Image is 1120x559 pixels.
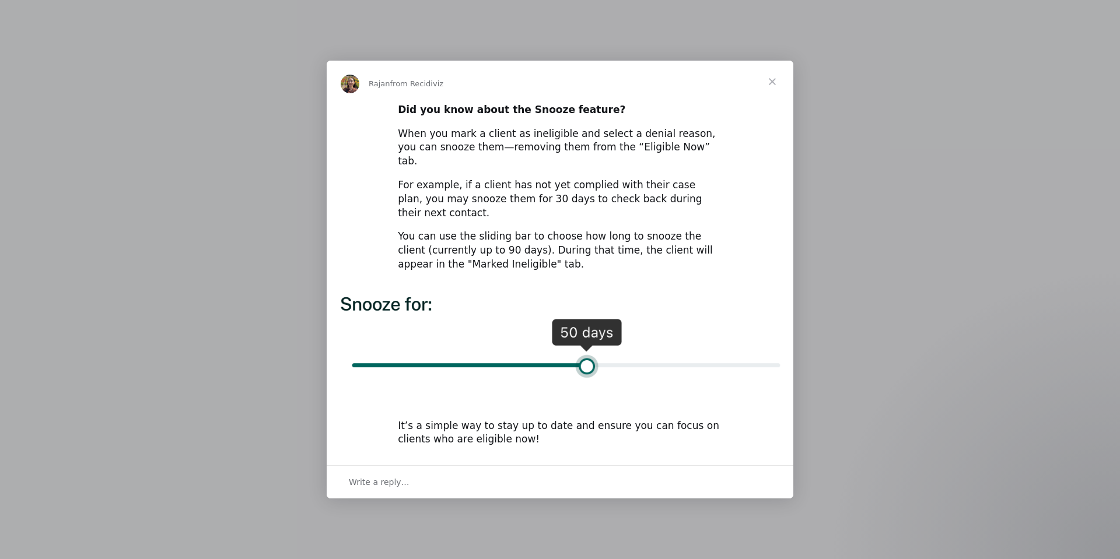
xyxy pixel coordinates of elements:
span: Write a reply… [349,474,409,490]
div: When you mark a client as ineligible and select a denial reason, you can snooze them—removing the... [398,127,722,168]
span: Close [751,61,793,103]
div: You can use the sliding bar to choose how long to snooze the client (currently up to 90 days). Du... [398,230,722,271]
div: For example, if a client has not yet complied with their case plan, you may snooze them for 30 da... [398,178,722,220]
img: Profile image for Rajan [341,75,359,93]
div: It’s a simple way to stay up to date and ensure you can focus on clients who are eligible now! [398,419,722,447]
b: Did you know about the Snooze feature? [398,104,625,115]
div: Open conversation and reply [327,465,793,498]
span: Rajan [369,79,390,88]
span: from Recidiviz [390,79,444,88]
